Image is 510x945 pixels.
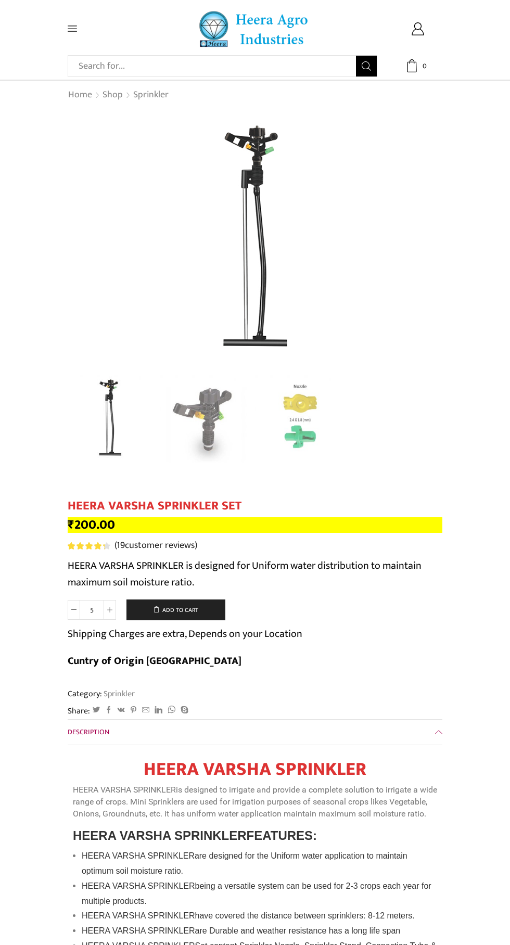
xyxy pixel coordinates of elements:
span: are designed for the Uniform water application to maintain optimum soil moisture ratio. [82,851,407,875]
button: Search button [356,56,377,76]
p: Shipping Charges are extra, Depends on your Location [68,625,302,642]
span: 19 [117,538,125,553]
span: Category: [68,688,135,700]
nav: Breadcrumb [68,88,169,102]
input: Product quantity [80,600,104,620]
li: 2 / 3 [160,375,250,464]
span: Description [68,726,109,738]
a: (19customer reviews) [114,539,197,553]
img: Impact Mini Sprinkler [65,374,155,464]
span: Share: [68,705,90,717]
a: Home [68,88,93,102]
img: Impact Mini Sprinkler [125,110,385,370]
a: nozzle [255,375,345,465]
a: Sprinkler [133,88,169,102]
span: HEERA VARSHA SPRINKLER [73,785,176,795]
span: HEERA VARSHA SPRINKLER [82,882,195,890]
span: HEERA VARSHA SPRINKLER [82,926,195,935]
div: Rated 4.37 out of 5 [68,542,110,550]
span: are Durable and weather resistance has a long life span [195,926,401,935]
span: 0 [419,61,429,71]
a: Sprinkler [102,687,135,700]
span: HEERA VARSHA SPRINKLER [82,911,195,920]
button: Add to cart [126,599,225,620]
a: Description [68,720,442,745]
span: have covered the distance between sprinklers: 8-12 meters. [195,911,415,920]
b: Cuntry of Origin [GEOGRAPHIC_DATA] [68,652,241,670]
input: Search for... [73,56,356,76]
li: 1 / 3 [65,375,155,464]
a: 1 [160,375,250,465]
li: 3 / 3 [255,375,345,464]
div: 1 / 3 [68,110,442,370]
span: 19 [68,542,112,550]
h1: HEERA VARSHA SPRINKLER SET [68,499,442,514]
span: HEERA VARSHA SPRINKLER [82,851,195,860]
span: HEERA VARSHA SPRINKLER is designed for Uniform water distribution to maintain maximum soil moistu... [68,557,422,591]
a: Shop [102,88,123,102]
b: FEATURES: [247,828,317,842]
span: is designed to irrigate and provide a complete solution to irrigate a wide range of crops. Mini S... [73,785,437,819]
a: 0 [393,59,442,72]
bdi: 200.00 [68,514,115,535]
span: being a versatile system can be used for 2-3 crops each year for multiple products. [82,882,431,905]
span: HEERA VARSHA SPRINKLER [73,828,247,842]
span: Rated out of 5 based on customer ratings [68,542,105,550]
span: ₹ [68,514,74,535]
strong: HEERA VARSHA SPRINKLER [144,754,366,785]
